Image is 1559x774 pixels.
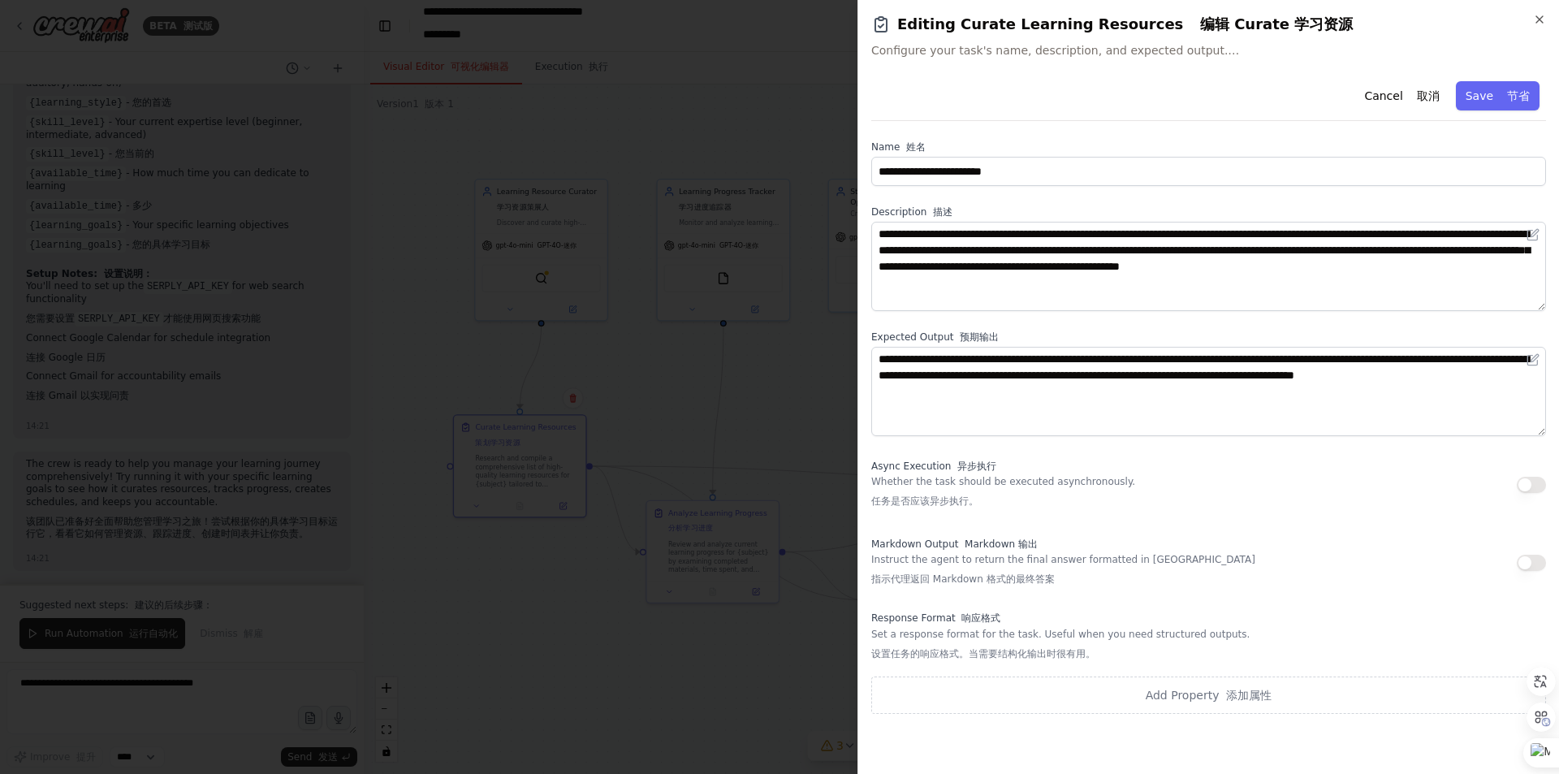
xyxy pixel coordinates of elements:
font: 指示代理返回 Markdown 格式的最终​​答案 [871,573,1055,585]
font: 任务是否应该异步执行。 [871,495,978,507]
button: Open in editor [1523,350,1543,370]
font: 取消 [1417,89,1440,102]
font: 设置任务的响应格式。当需要结构化输出时很有用。 [871,648,1095,659]
p: Set a response format for the task. Useful when you need structured outputs. [871,628,1546,667]
button: Save 节省 [1456,81,1540,110]
span: Configure your task's name, description, and expected output. [871,42,1546,58]
button: Add Property 添加属性 [871,677,1546,714]
label: Description [871,205,1546,218]
button: Cancel 取消 [1354,81,1449,110]
label: Response Format [871,612,1546,625]
font: 添加属性 [1226,689,1272,702]
font: 响应格式 [961,612,1000,624]
span: Async Execution [871,461,996,472]
h2: Editing Curate Learning Resources [871,13,1546,36]
font: 姓名 [906,141,926,153]
label: Expected Output [871,331,1546,344]
font: 节省 [1507,89,1530,102]
p: Whether the task should be executed asynchronously. [871,475,1135,514]
font: 预期输出 [960,331,999,343]
font: 描述 [933,206,952,218]
font: Markdown 输出 [965,538,1038,550]
font: 异步执行 [957,461,996,472]
p: Instruct the agent to return the final answer formatted in [GEOGRAPHIC_DATA] [871,553,1255,592]
label: Name [871,141,1546,154]
button: Open in editor [1523,225,1543,244]
span: Markdown Output [871,538,1038,550]
font: 编辑 Curate 学习资源 [1200,15,1353,32]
